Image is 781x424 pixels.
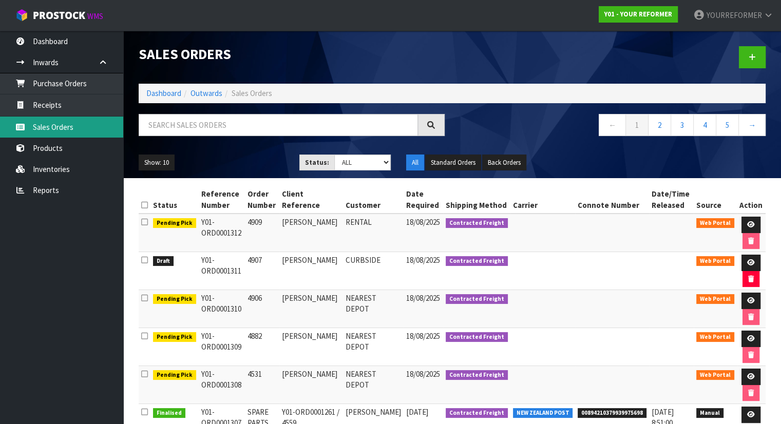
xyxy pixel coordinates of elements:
[578,408,646,418] span: 00894210379939975698
[199,186,245,214] th: Reference Number
[245,328,279,366] td: 4882
[707,10,762,20] span: YOURREFORMER
[153,370,196,380] span: Pending Pick
[232,88,272,98] span: Sales Orders
[693,114,716,136] a: 4
[279,252,342,290] td: [PERSON_NAME]
[716,114,739,136] a: 5
[343,290,404,328] td: NEAREST DEPOT
[648,114,671,136] a: 2
[146,88,181,98] a: Dashboard
[343,366,404,404] td: NEAREST DEPOT
[153,256,174,266] span: Draft
[139,114,418,136] input: Search sales orders
[199,290,245,328] td: Y01-ORD0001310
[446,408,508,418] span: Contracted Freight
[153,408,185,418] span: Finalised
[599,114,626,136] a: ←
[446,294,508,304] span: Contracted Freight
[343,214,404,252] td: RENTAL
[604,10,672,18] strong: Y01 - YOUR REFORMER
[343,186,404,214] th: Customer
[279,328,342,366] td: [PERSON_NAME]
[446,256,508,266] span: Contracted Freight
[191,88,222,98] a: Outwards
[279,214,342,252] td: [PERSON_NAME]
[15,9,28,22] img: cube-alt.png
[245,290,279,328] td: 4906
[513,408,573,418] span: NEW ZEALAND POST
[671,114,694,136] a: 3
[406,331,440,341] span: 18/08/2025
[245,366,279,404] td: 4531
[696,408,723,418] span: Manual
[245,186,279,214] th: Order Number
[575,186,649,214] th: Connote Number
[305,158,329,167] strong: Status:
[139,155,175,171] button: Show: 10
[343,252,404,290] td: CURBSIDE
[694,186,737,214] th: Source
[406,369,440,379] span: 18/08/2025
[737,186,766,214] th: Action
[199,214,245,252] td: Y01-ORD0001312
[87,11,103,21] small: WMS
[343,328,404,366] td: NEAREST DEPOT
[406,217,440,227] span: 18/08/2025
[482,155,526,171] button: Back Orders
[279,290,342,328] td: [PERSON_NAME]
[153,332,196,342] span: Pending Pick
[696,294,734,304] span: Web Portal
[199,328,245,366] td: Y01-ORD0001309
[696,370,734,380] span: Web Portal
[649,186,694,214] th: Date/Time Released
[625,114,649,136] a: 1
[33,9,85,22] span: ProStock
[446,370,508,380] span: Contracted Freight
[199,252,245,290] td: Y01-ORD0001311
[460,114,766,139] nav: Page navigation
[404,186,444,214] th: Date Required
[443,186,510,214] th: Shipping Method
[139,46,445,62] h1: Sales Orders
[150,186,199,214] th: Status
[738,114,766,136] a: →
[279,366,342,404] td: [PERSON_NAME]
[446,332,508,342] span: Contracted Freight
[406,155,424,171] button: All
[406,293,440,303] span: 18/08/2025
[425,155,481,171] button: Standard Orders
[696,218,734,228] span: Web Portal
[696,332,734,342] span: Web Portal
[446,218,508,228] span: Contracted Freight
[406,255,440,265] span: 18/08/2025
[153,294,196,304] span: Pending Pick
[199,366,245,404] td: Y01-ORD0001308
[510,186,576,214] th: Carrier
[279,186,342,214] th: Client Reference
[245,214,279,252] td: 4909
[406,407,428,417] span: [DATE]
[696,256,734,266] span: Web Portal
[153,218,196,228] span: Pending Pick
[245,252,279,290] td: 4907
